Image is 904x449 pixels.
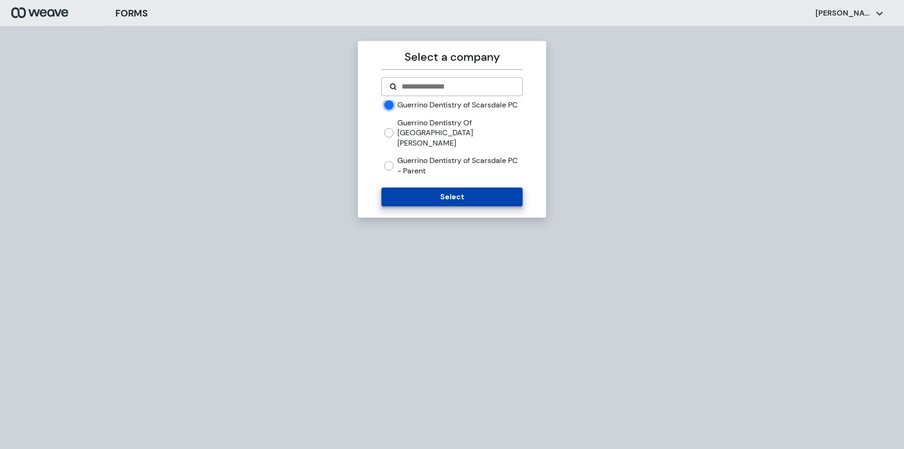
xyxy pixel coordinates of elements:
[401,81,514,92] input: Search
[381,49,522,65] p: Select a company
[115,6,148,20] h3: FORMS
[815,8,872,18] p: [PERSON_NAME]
[397,100,518,110] label: Guerrino Dentistry of Scarsdale PC
[381,188,522,206] button: Select
[397,118,522,148] label: Guerrino Dentistry Of [GEOGRAPHIC_DATA][PERSON_NAME]
[397,155,522,176] label: Guerrino Dentistry of Scarsdale PC - Parent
